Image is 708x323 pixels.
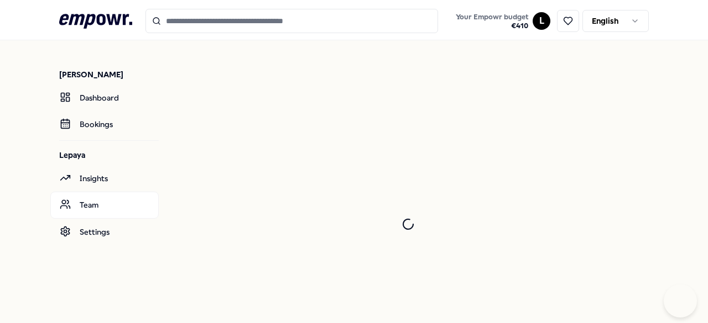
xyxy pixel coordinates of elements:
[50,84,159,111] a: Dashboard
[451,9,533,33] a: Your Empowr budget€410
[59,69,159,80] p: [PERSON_NAME]
[533,12,550,30] button: L
[50,192,159,218] a: Team
[50,111,159,137] a: Bookings
[145,9,439,33] input: Search for products, categories or subcategories
[456,22,528,30] span: € 410
[50,165,159,192] a: Insights
[454,10,530,33] button: Your Empowr budget€410
[664,284,697,317] iframe: Help Scout Beacon - Open
[50,219,159,245] a: Settings
[59,150,159,161] p: Lepaya
[456,13,528,22] span: Your Empowr budget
